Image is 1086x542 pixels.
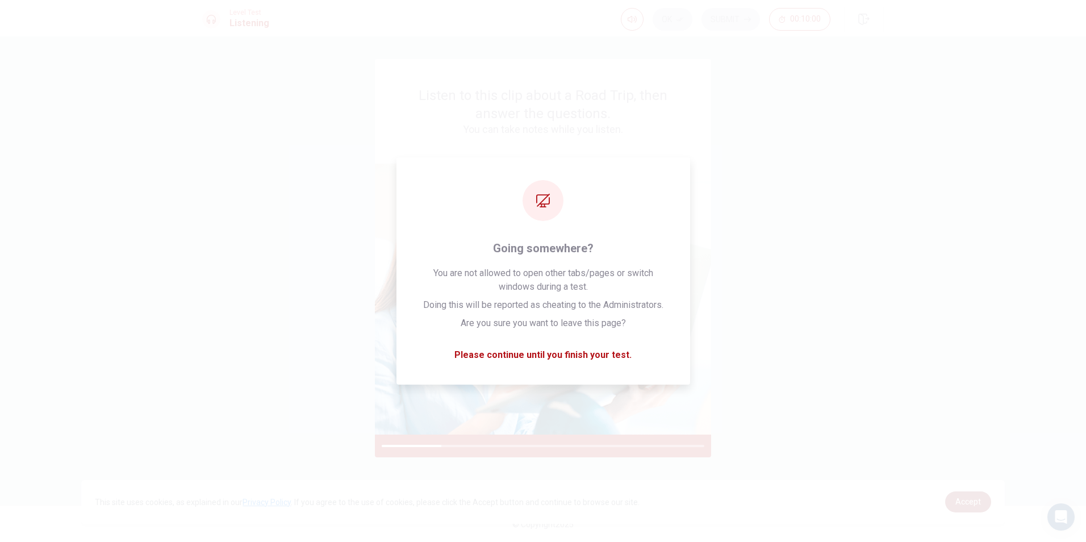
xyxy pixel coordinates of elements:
button: 00:10:00 [769,8,830,31]
a: Privacy Policy [243,498,291,507]
a: dismiss cookie message [945,491,991,512]
span: This site uses cookies, as explained in our . If you agree to the use of cookies, please click th... [95,498,640,507]
img: passage image [375,164,711,435]
span: Level Test [229,9,269,16]
div: cookieconsent [81,480,1004,524]
h4: You can take notes while you listen. [402,123,684,136]
span: © Copyright 2025 [512,520,574,529]
h1: Listening [229,16,269,30]
span: 00:10:00 [790,15,821,24]
div: Listen to this clip about a Road Trip, then answer the questions. [402,86,684,136]
span: Accept [955,497,981,506]
div: Open Intercom Messenger [1047,503,1075,531]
